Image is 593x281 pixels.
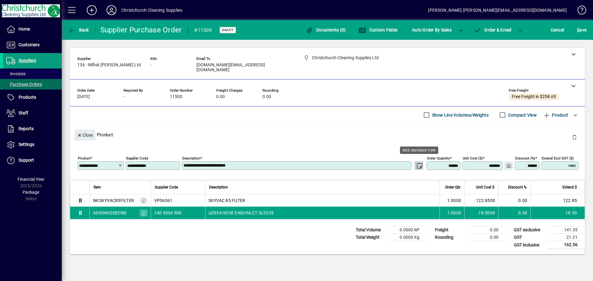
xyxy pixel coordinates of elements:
[77,130,93,140] span: Close
[471,24,515,35] button: Order & Email
[575,24,588,35] button: Save
[62,24,96,35] app-page-header-button: Back
[182,156,200,160] mat-label: Description
[439,207,464,219] td: 1.0000
[507,112,537,118] label: Compact View
[567,134,582,140] app-page-header-button: Delete
[543,110,568,120] span: Product
[19,142,34,147] span: Settings
[469,234,506,241] td: 0.00
[196,63,289,72] span: [DOMAIN_NAME][EMAIL_ADDRESS][DOMAIN_NAME]
[19,42,40,47] span: Customers
[409,24,455,35] button: Auto Order By Sales
[3,90,62,105] a: Products
[353,234,390,241] td: Total Weight
[222,28,233,32] span: Draft
[208,197,246,204] span: SKYVAC 85 FILTER
[19,27,30,31] span: Home
[3,137,62,152] a: Settings
[150,63,151,68] span: -
[3,68,62,79] a: Invoices
[3,121,62,137] a: Reports
[100,25,182,35] div: Supplier Purchase Order
[19,126,34,131] span: Reports
[23,190,39,195] span: Package
[3,105,62,121] a: Staff
[151,194,205,207] td: VP06061
[209,184,228,191] span: Description
[102,5,121,16] button: Profile
[170,94,182,99] span: 11500
[77,63,141,68] span: 134 - Nilfisk [PERSON_NAME] Ltd
[208,210,274,216] span: UZ934 HOSE END/INLET SLEEVE
[74,130,95,141] button: Close
[68,27,89,32] span: Back
[390,234,427,241] td: 0.0000 Kg
[530,207,585,219] td: 18.50
[562,184,577,191] span: Extend $
[19,95,36,100] span: Products
[432,226,469,234] td: Freight
[67,24,90,35] button: Back
[151,207,205,219] td: 140 3304 500
[390,226,427,234] td: 0.0000 M³
[306,27,346,32] span: Documents (0)
[577,25,587,35] span: ave
[6,82,42,87] span: Purchase Orders
[94,184,101,191] span: Item
[73,132,97,138] app-page-header-button: Close
[6,71,26,76] span: Invoices
[353,226,390,234] td: Total Volume
[3,22,62,37] a: Home
[548,234,585,241] td: 21.21
[359,27,397,32] span: Custom Fields
[548,241,585,249] td: 162.56
[3,79,62,89] a: Purchase Orders
[432,234,469,241] td: Rounding
[542,156,574,160] mat-label: Extend excl GST ($)
[474,27,511,32] span: Order & Email
[530,194,585,207] td: 122.85
[498,194,530,207] td: 0.00
[19,58,36,63] span: Suppliers
[19,158,34,163] span: Support
[427,156,450,160] mat-label: Order Quantity
[400,147,438,154] div: Add standard note
[357,24,399,35] button: Custom Fields
[511,226,548,234] td: GST exclusive
[216,94,225,99] span: 0.00
[469,226,506,234] td: 0.00
[194,25,212,35] div: #11500
[93,197,134,204] div: NKSKYVAC85FILTER
[263,94,271,99] span: 0.00
[431,112,489,118] label: Show Line Volumes/Weights
[515,156,535,160] mat-label: Discount (%)
[498,207,530,219] td: 0.00
[551,25,564,35] span: Cancel
[445,184,461,191] span: Order Qty
[18,177,44,182] span: Financial Year
[78,156,90,160] mat-label: Product
[439,194,464,207] td: 1.0000
[19,110,28,115] span: Staff
[567,130,582,144] button: Delete
[124,94,125,99] span: -
[540,110,571,121] button: Product
[3,37,62,53] a: Customers
[428,5,567,15] div: [PERSON_NAME] [PERSON_NAME][EMAIL_ADDRESS][DOMAIN_NAME]
[463,156,483,160] mat-label: Unit Cost ($)
[548,226,585,234] td: 141.35
[93,210,126,216] div: AD934HOSEEND
[508,184,527,191] span: Discount %
[573,1,585,21] a: Knowledge Base
[464,207,498,219] td: 18.5000
[126,156,148,160] mat-label: Supplier Code
[549,24,566,35] button: Cancel
[504,161,513,170] button: Change Price Levels
[511,234,548,241] td: GST
[476,184,494,191] span: Unit Cost $
[412,25,452,35] span: Auto Order By Sales
[511,241,548,249] td: GST inclusive
[77,94,90,99] span: [DATE]
[155,184,178,191] span: Supplier Code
